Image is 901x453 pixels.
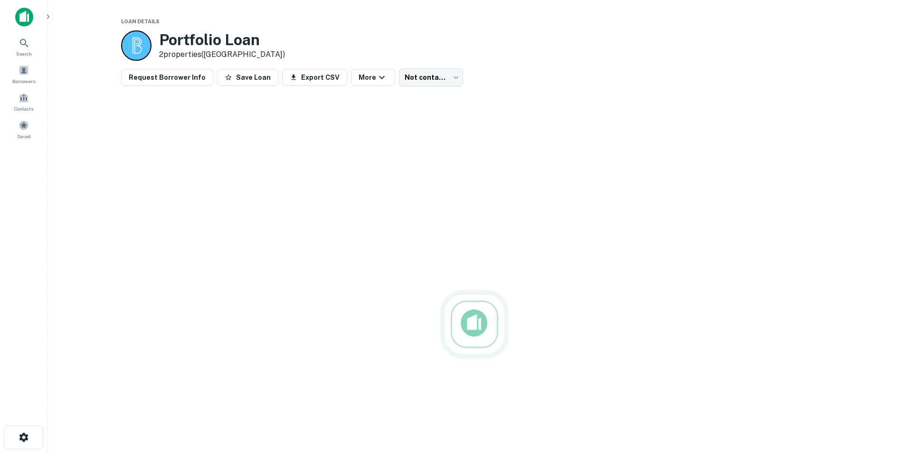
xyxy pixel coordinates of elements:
a: Contacts [3,89,45,114]
div: Not contacted [399,68,463,86]
button: Export CSV [282,69,347,86]
button: Request Borrower Info [121,69,213,86]
button: Save Loan [217,69,278,86]
p: 2 properties ([GEOGRAPHIC_DATA]) [159,49,285,60]
button: More [351,69,395,86]
span: Contacts [14,105,33,113]
span: Borrowers [12,77,35,85]
h3: Portfolio Loan [159,31,285,49]
span: Loan Details [121,19,160,24]
a: Saved [3,116,45,142]
a: Borrowers [3,61,45,87]
span: Saved [17,132,31,140]
iframe: Chat Widget [854,377,901,423]
span: Search [16,50,32,57]
a: Search [3,34,45,59]
img: capitalize-icon.png [15,8,33,27]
